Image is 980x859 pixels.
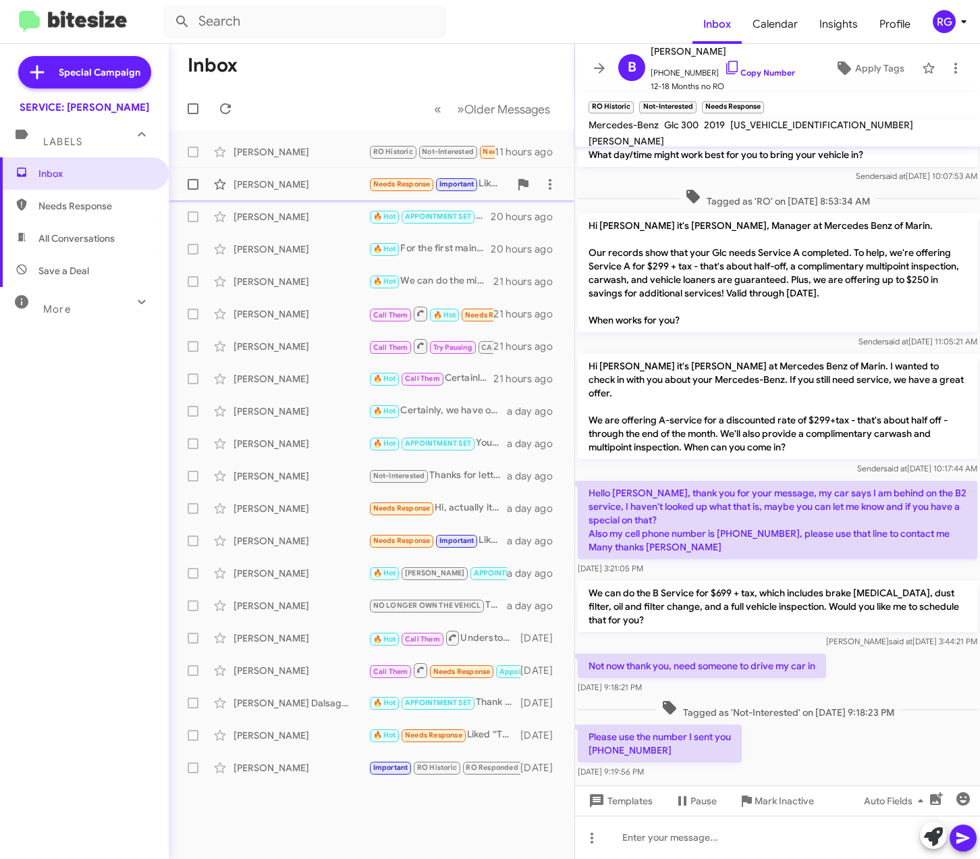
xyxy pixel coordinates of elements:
div: [PERSON_NAME] [234,242,369,256]
span: Try Pausing [433,343,472,352]
span: Sender [DATE] 10:17:44 AM [857,463,977,473]
span: Needs Response [38,199,153,213]
span: [PERSON_NAME] [651,43,795,59]
div: Sounds good [369,760,520,775]
span: Call Them [405,374,440,383]
span: Needs Response [373,504,431,513]
span: More [43,303,71,315]
div: 11 hours ago [495,145,564,159]
span: said at [883,463,907,473]
p: Please use the number I sent you [PHONE_NUMBER] [578,725,742,762]
span: Pause [690,789,717,813]
button: Previous [426,95,450,123]
span: Call Them [373,343,408,352]
span: 2019 [704,119,725,131]
small: Needs Response [702,101,764,113]
span: [DATE] 9:18:21 PM [578,682,642,692]
span: 🔥 Hot [433,311,456,319]
div: Hi, actually it's not due yet. I don't drive it very much. Thank you for checking in [369,500,507,516]
div: For the first maintenance service, they replace the brake fluid, ventilation system dust filter, ... [369,241,491,257]
span: Tagged as 'RO' on [DATE] 8:53:34 AM [680,188,875,208]
div: Inbound Call [369,305,493,322]
span: 🔥 Hot [373,439,396,448]
button: Auto Fields [853,789,940,813]
span: Mercedes-Benz [589,119,659,131]
h1: Inbox [188,55,238,76]
span: Needs Response [373,180,431,188]
span: [PERSON_NAME] [DATE] 3:44:21 PM [826,636,977,646]
div: 21 hours ago [493,307,564,321]
p: Hello [PERSON_NAME], thank you for your message, my car says I am behind on the B2 service, I hav... [578,481,977,559]
div: 20 hours ago [491,210,564,224]
span: « [434,101,441,118]
div: [PERSON_NAME] [234,210,369,224]
div: [PERSON_NAME] [234,729,369,742]
div: SERVICE: [PERSON_NAME] [20,101,149,114]
span: Needs Response [433,667,491,676]
button: RG [921,10,965,33]
div: [PERSON_NAME] [234,405,369,418]
div: [PERSON_NAME] [234,307,369,321]
span: Special Campaign [59,66,140,79]
a: Calendar [742,5,809,44]
a: Inbox [692,5,742,44]
nav: Page navigation example [427,95,558,123]
div: Certainly, this upcoming maintenance covers the brake [MEDICAL_DATA], dust filer replacement, com... [369,371,493,386]
div: 21 hours ago [493,340,564,353]
div: a day ago [507,567,564,580]
div: [DATE] [520,696,564,710]
span: Important [439,180,474,188]
span: [PHONE_NUMBER] [651,59,795,80]
div: a day ago [507,502,564,515]
div: [PERSON_NAME] [234,275,369,288]
span: Save a Deal [38,264,89,278]
div: [PERSON_NAME] [234,534,369,548]
a: Insights [809,5,869,44]
span: CALLED [481,343,510,352]
span: Older Messages [464,102,550,117]
div: [PERSON_NAME] [234,761,369,775]
span: Needs Response [373,536,431,545]
span: [DATE] 9:19:56 PM [578,766,644,777]
span: RO Historic [417,763,457,772]
div: [DATE] [520,761,564,775]
div: [PERSON_NAME] [234,340,369,353]
span: Tagged as 'Not-Interested' on [DATE] 9:18:23 PM [656,700,900,719]
span: » [457,101,464,118]
span: 🔥 Hot [373,212,396,221]
span: 🔥 Hot [373,698,396,707]
div: 20 hours ago [491,242,564,256]
input: Search [163,5,447,38]
span: 🔥 Hot [373,731,396,739]
p: Hi [PERSON_NAME] it's [PERSON_NAME] at Mercedes Benz of Marin. I wanted to check in with you abou... [578,354,977,459]
button: Templates [575,789,663,813]
span: Glc 300 [664,119,699,131]
span: Important [439,536,474,545]
span: APPOINTMENT SET [405,698,471,707]
span: All Conversations [38,232,115,245]
div: Liked “This is due to timing. For your vehicle it requires spark plugs every five years.” [369,176,510,192]
span: said at [885,336,908,346]
span: Apply Tags [855,56,904,80]
div: Understood, I’ve canceled your [DATE] appointment and loaner reservation. I’ll note the service d... [369,629,520,646]
a: Profile [869,5,921,44]
span: Mark Inactive [755,789,814,813]
span: [US_VEHICLE_IDENTIFICATION_NUMBER] [730,119,913,131]
span: 🔥 Hot [373,374,396,383]
div: a day ago [507,469,564,483]
span: 🔥 Hot [373,244,396,253]
span: NO LONGER OWN THE VEHICL [373,601,481,610]
div: 21 hours ago [493,275,564,288]
div: Thank you [369,695,520,710]
div: 21 hours ago [493,372,564,386]
span: Sender [DATE] 10:07:53 AM [856,171,977,181]
div: a day ago [507,437,564,450]
span: 🔥 Hot [373,635,396,644]
span: [PERSON_NAME] [589,135,664,147]
div: [PERSON_NAME] [234,437,369,450]
p: We can do the B Service for $699 + tax, which includes brake [MEDICAL_DATA], dust filter, oil and... [578,581,977,632]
